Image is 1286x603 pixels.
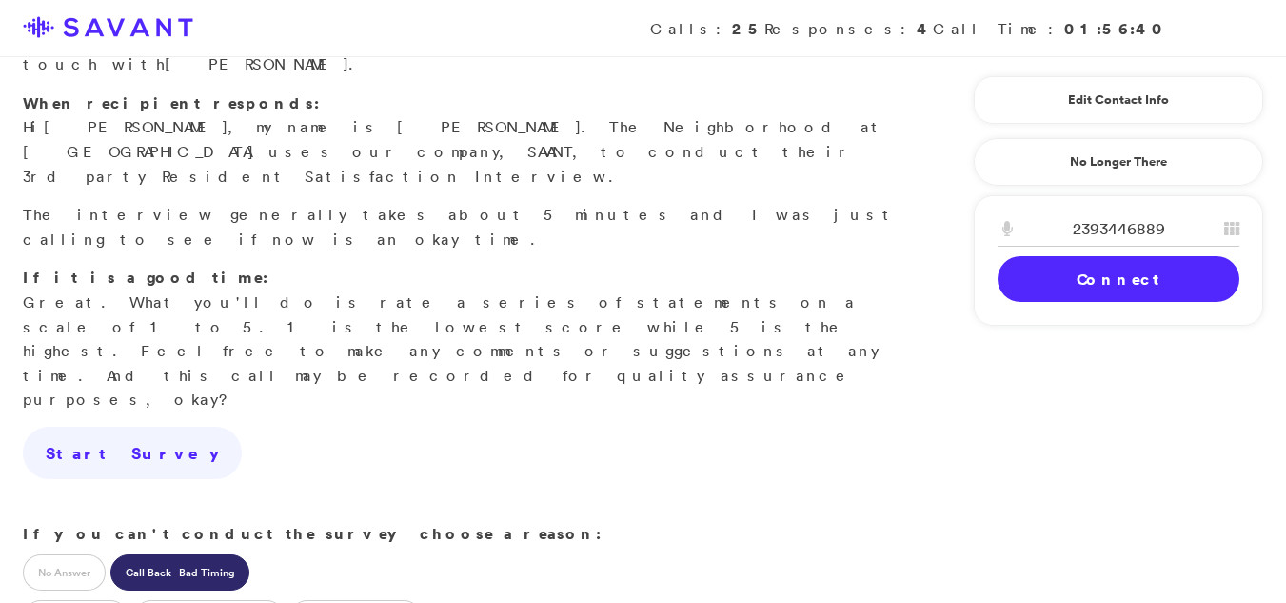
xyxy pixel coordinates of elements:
[974,138,1263,186] a: No Longer There
[998,256,1239,302] a: Connect
[23,427,242,480] a: Start Survey
[23,523,602,544] strong: If you can't conduct the survey choose a reason:
[998,85,1239,115] a: Edit Contact Info
[165,54,348,73] span: [PERSON_NAME]
[732,18,764,39] strong: 25
[917,18,933,39] strong: 4
[23,203,901,251] p: The interview generally takes about 5 minutes and I was just calling to see if now is an okay time.
[23,92,320,113] strong: When recipient responds:
[23,267,268,288] strong: If it is a good time:
[44,117,228,136] span: [PERSON_NAME]
[23,554,106,591] label: No Answer
[110,554,249,591] label: Call Back - Bad Timing
[23,91,901,189] p: Hi , my name is [PERSON_NAME]. The Neighborhood at [GEOGRAPHIC_DATA] uses our company, SAVANT, to...
[1064,18,1168,39] strong: 01:56:40
[23,266,901,412] p: Great. What you'll do is rate a series of statements on a scale of 1 to 5. 1 is the lowest score ...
